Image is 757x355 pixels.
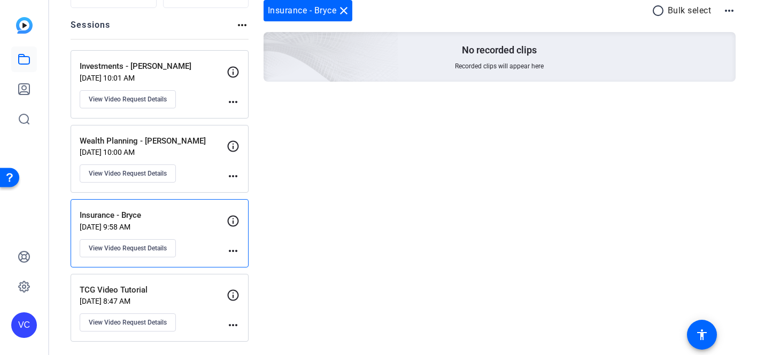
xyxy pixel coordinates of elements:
button: View Video Request Details [80,313,176,332]
span: Recorded clips will appear here [455,62,544,70]
p: [DATE] 9:58 AM [80,223,227,231]
h2: Sessions [71,19,111,39]
p: No recorded clips [462,44,537,57]
mat-icon: accessibility [696,328,708,341]
mat-icon: more_horiz [227,244,240,257]
img: blue-gradient.svg [16,17,33,34]
mat-icon: radio_button_unchecked [652,4,668,17]
p: [DATE] 10:00 AM [80,148,227,156]
mat-icon: close [337,4,350,17]
button: View Video Request Details [80,164,176,183]
mat-icon: more_horiz [227,319,240,332]
p: Bulk select [668,4,712,17]
button: View Video Request Details [80,90,176,108]
span: View Video Request Details [89,95,167,104]
mat-icon: more_horiz [236,19,249,31]
p: TCG Video Tutorial [80,284,227,296]
p: Wealth Planning - [PERSON_NAME] [80,135,227,147]
mat-icon: more_horiz [227,96,240,108]
span: View Video Request Details [89,244,167,253]
p: Insurance - Bryce [80,209,227,222]
p: Investments - [PERSON_NAME] [80,60,227,73]
span: View Video Request Details [89,169,167,178]
button: View Video Request Details [80,239,176,257]
p: [DATE] 10:01 AM [80,74,227,82]
mat-icon: more_horiz [227,170,240,183]
span: View Video Request Details [89,318,167,327]
div: VC [11,312,37,338]
p: [DATE] 8:47 AM [80,297,227,305]
mat-icon: more_horiz [723,4,736,17]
